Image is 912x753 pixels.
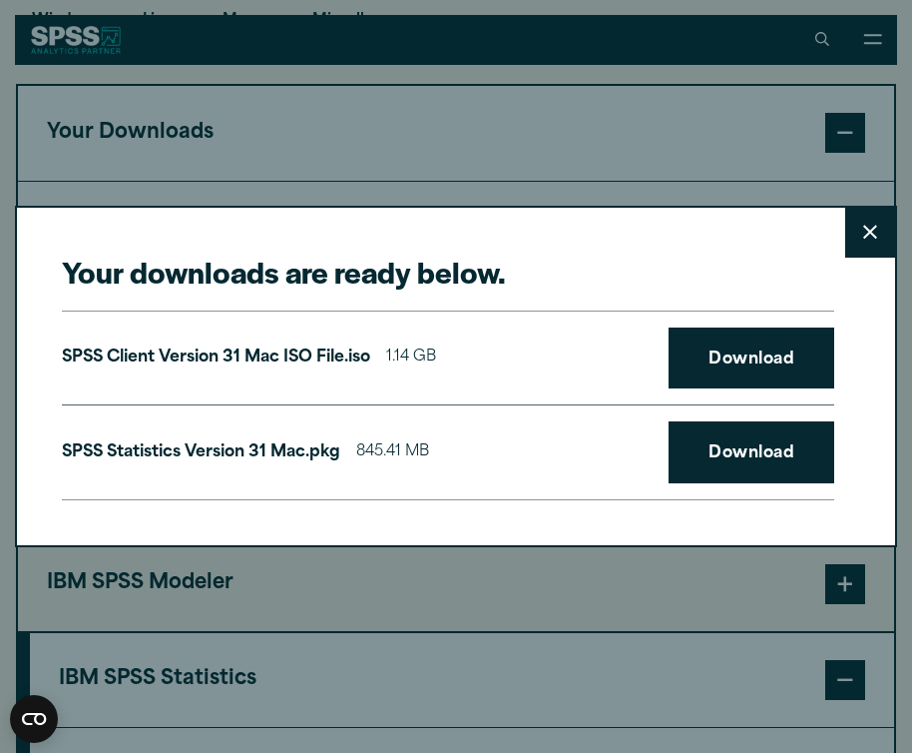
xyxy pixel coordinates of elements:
[669,421,834,483] a: Download
[386,344,436,373] span: 1.14 GB
[10,695,58,743] svg: CookieBot Widget Icon
[62,438,340,467] p: SPSS Statistics Version 31 Mac.pkg
[669,328,834,389] a: Download
[10,695,58,743] div: CookieBot Widget Contents
[356,438,429,467] span: 845.41 MB
[10,695,58,743] button: Open CMP widget
[62,253,835,293] h2: Your downloads are ready below.
[62,344,370,373] p: SPSS Client Version 31 Mac ISO File.iso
